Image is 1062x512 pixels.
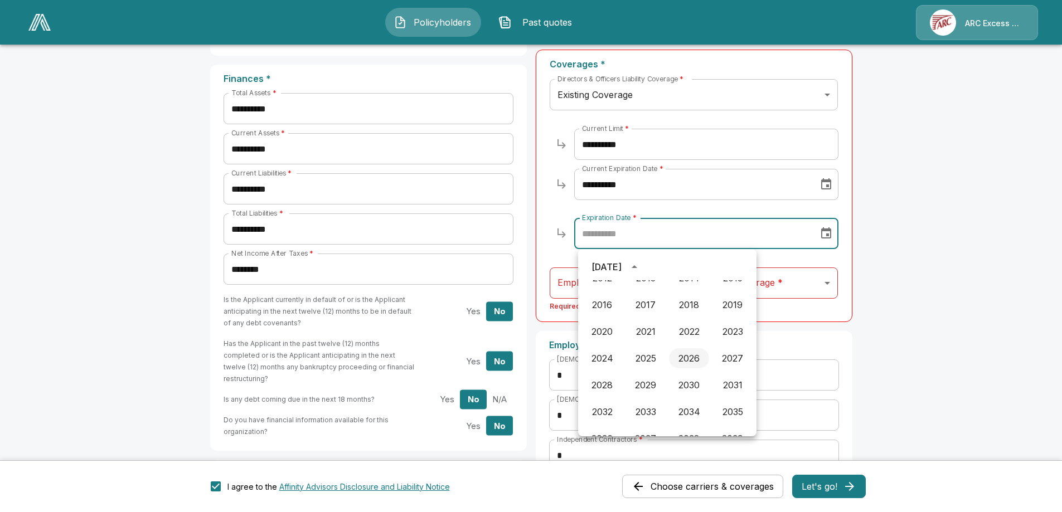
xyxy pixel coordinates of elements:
[557,74,683,84] label: Directors & Officers Liability Coverage
[625,402,666,422] button: 2033
[582,295,622,315] button: 2016
[498,16,512,29] img: Past quotes Icon
[231,168,292,178] label: Current Liabilities
[394,16,407,29] img: Policyholders Icon
[231,128,285,138] label: Current Assets
[792,475,866,498] button: Let's go!
[669,428,709,448] button: 2038
[460,301,487,321] button: Yes
[625,348,666,368] button: 2025
[227,481,450,493] div: I agree to the
[815,173,837,196] button: Choose date, selected date is Sep 14, 2025
[550,79,837,110] div: Existing Coverage
[669,321,709,342] button: 2022
[557,435,643,444] label: Independent Contractors
[460,389,487,409] button: No
[625,257,644,276] button: year view is open, switch to calendar view
[486,352,513,371] button: No
[669,375,709,395] button: 2030
[549,340,839,350] p: Employees *
[486,389,513,409] button: N/A
[582,321,622,342] button: 2020
[669,295,709,315] button: 2018
[224,338,417,384] h6: Has the Applicant in the past twelve (12) months completed or is the Applicant anticipating in th...
[622,475,783,498] button: Choose carriers & coverages
[712,402,753,422] button: 2035
[712,321,753,342] button: 2023
[28,14,51,31] img: AA Logo
[582,428,622,448] button: 2036
[385,8,481,37] button: Policyholders IconPolicyholders
[582,402,622,422] button: 2032
[582,348,622,368] button: 2024
[224,414,417,437] h6: Do you have financial information available for this organization?
[625,375,666,395] button: 2029
[279,481,450,493] button: I agree to the
[815,222,837,245] button: Choose date
[712,348,753,368] button: 2027
[669,402,709,422] button: 2034
[550,301,580,313] p: Required
[231,88,276,97] label: Total Assets
[557,394,752,404] label: [DEMOGRAPHIC_DATA] [GEOGRAPHIC_DATA] Employees
[434,389,460,409] button: Yes
[231,208,283,218] label: Total Liabilities
[231,248,313,258] label: Net Income After Taxes
[582,124,629,133] label: Current Limit
[582,213,637,222] label: Expiration Date
[669,348,709,368] button: 2026
[712,295,753,315] button: 2019
[224,393,375,405] h6: Is any debt coming due in the next 18 months?
[460,352,487,371] button: Yes
[486,416,513,436] button: No
[490,8,586,37] button: Past quotes IconPast quotes
[224,294,417,329] h6: Is the Applicant currently in default of or is the Applicant anticipating in the next twelve (12)...
[712,428,753,448] button: 2039
[625,321,666,342] button: 2021
[411,16,473,29] span: Policyholders
[516,16,578,29] span: Past quotes
[625,295,666,315] button: 2017
[591,260,622,274] div: [DATE]
[712,375,753,395] button: 2031
[486,301,513,321] button: No
[625,428,666,448] button: 2037
[460,416,487,436] button: Yes
[557,354,752,364] label: [DEMOGRAPHIC_DATA] [GEOGRAPHIC_DATA] Employees
[582,375,622,395] button: 2028
[582,164,663,173] label: Current Expiration Date
[224,74,513,84] p: Finances *
[550,59,838,70] p: Coverages *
